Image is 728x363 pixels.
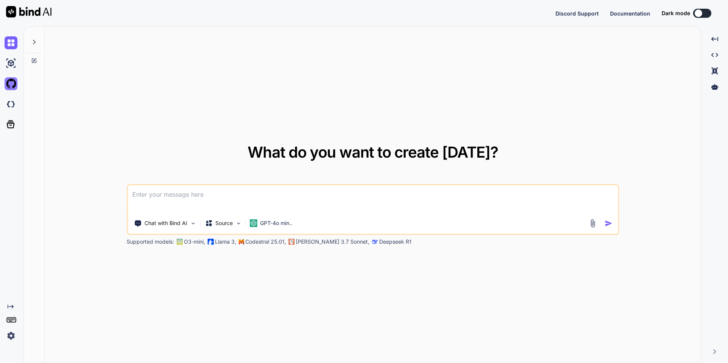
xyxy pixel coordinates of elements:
[555,9,599,17] button: Discord Support
[379,238,411,246] p: Deepseek R1
[215,238,236,246] p: Llama 3,
[184,238,205,246] p: O3-mini,
[190,220,196,227] img: Pick Tools
[5,98,17,111] img: darkCloudIdeIcon
[605,219,613,227] img: icon
[288,239,294,245] img: claude
[372,239,378,245] img: claude
[245,238,286,246] p: Codestral 25.01,
[260,219,292,227] p: GPT-4o min..
[5,36,17,49] img: chat
[5,57,17,70] img: ai-studio
[610,9,650,17] button: Documentation
[127,238,174,246] p: Supported models:
[555,10,599,17] span: Discord Support
[296,238,369,246] p: [PERSON_NAME] 3.7 Sonnet,
[5,329,17,342] img: settings
[249,219,257,227] img: GPT-4o mini
[238,239,244,244] img: Mistral-AI
[6,6,52,17] img: Bind AI
[588,219,597,228] img: attachment
[610,10,650,17] span: Documentation
[215,219,233,227] p: Source
[176,239,182,245] img: GPT-4
[235,220,242,227] img: Pick Models
[207,239,213,245] img: Llama2
[5,77,17,90] img: githubLight
[248,143,498,161] span: What do you want to create [DATE]?
[662,9,690,17] span: Dark mode
[144,219,187,227] p: Chat with Bind AI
